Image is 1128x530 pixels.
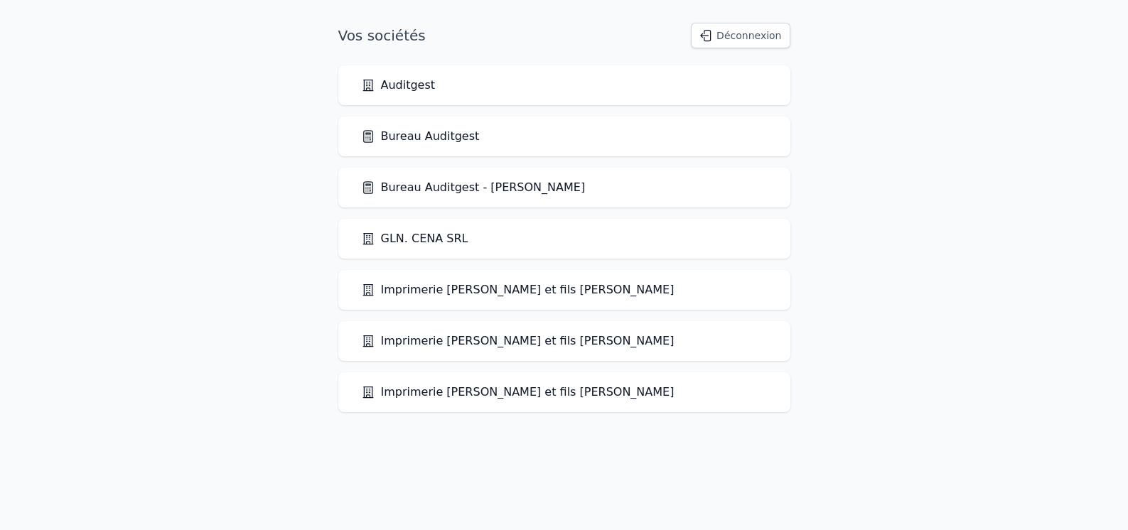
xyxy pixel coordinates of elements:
button: Déconnexion [691,23,790,48]
a: Imprimerie [PERSON_NAME] et fils [PERSON_NAME] [361,384,675,401]
a: Auditgest [361,77,436,94]
h1: Vos sociétés [338,26,426,45]
a: Imprimerie [PERSON_NAME] et fils [PERSON_NAME] [361,281,675,298]
a: Bureau Auditgest [361,128,480,145]
a: Imprimerie [PERSON_NAME] et fils [PERSON_NAME] [361,332,675,350]
a: Bureau Auditgest - [PERSON_NAME] [361,179,586,196]
a: GLN. CENA SRL [361,230,468,247]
